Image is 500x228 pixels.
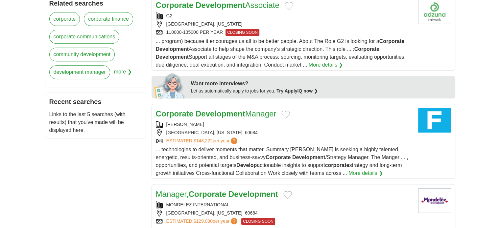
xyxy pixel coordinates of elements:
[166,137,239,144] a: ESTIMATED:$148,222per year?
[156,109,276,118] a: Corporate DevelopmentManager
[292,155,325,160] strong: Development
[276,88,318,93] a: Try ApplyIQ now ❯
[156,1,194,10] strong: Corporate
[156,54,189,60] strong: Development
[348,169,383,177] a: More details ❯
[156,190,278,198] a: Manager,Corporate Development
[191,80,451,88] div: Want more interviews?
[166,218,239,225] a: ESTIMATED:$129,030per year?
[285,2,293,10] button: Add to favorite jobs
[266,155,291,160] strong: Corporate
[228,190,278,198] strong: Development
[281,111,290,118] button: Add to favorite jobs
[156,1,279,10] a: Corporate DevelopmentAssociate
[309,61,343,69] a: More details ❯
[236,162,257,168] strong: Develop
[49,111,142,134] p: Links to the last 5 searches (with results) that you've made will be displayed here.
[156,46,189,52] strong: Development
[49,48,115,61] a: community development
[49,12,80,26] a: corporate
[379,38,404,44] strong: Corporate
[196,109,245,118] strong: Development
[154,72,186,98] img: apply-iq-scientist.png
[283,191,292,199] button: Add to favorite jobs
[226,29,259,36] span: CLOSING SOON
[193,138,212,143] span: $148,222
[166,122,204,127] a: [PERSON_NAME]
[418,188,451,213] img: Mondelez International logo
[156,12,413,19] div: G2
[231,137,237,144] span: ?
[156,129,413,136] div: [GEOGRAPHIC_DATA], [US_STATE], 60684
[84,12,133,26] a: corporate finance
[156,38,406,68] span: ... program) because it encourages us all to be better people. About The Role G2 is looking for a...
[193,218,212,224] span: $129,030
[156,21,413,28] div: [GEOGRAPHIC_DATA], [US_STATE]
[196,1,245,10] strong: Development
[49,97,142,107] h2: Recent searches
[189,190,226,198] strong: Corporate
[156,29,413,36] div: 110000-135000 PER YEAR
[418,108,451,133] img: Freeman logo
[166,202,230,207] a: MONDELEZ INTERNATIONAL
[156,210,413,217] div: [GEOGRAPHIC_DATA], [US_STATE], 60684
[49,30,120,44] a: corporate communications
[156,109,194,118] strong: Corporate
[325,162,349,168] strong: corporate
[114,65,132,83] span: more ❯
[191,88,451,94] div: Let us automatically apply to jobs for you.
[156,147,408,176] span: ... technologies to deliver moments that matter. Summary [PERSON_NAME] is seeking a highly talent...
[241,218,275,225] span: CLOSING SOON
[231,218,237,224] span: ?
[49,65,110,79] a: development manager
[354,46,379,52] strong: Corporate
